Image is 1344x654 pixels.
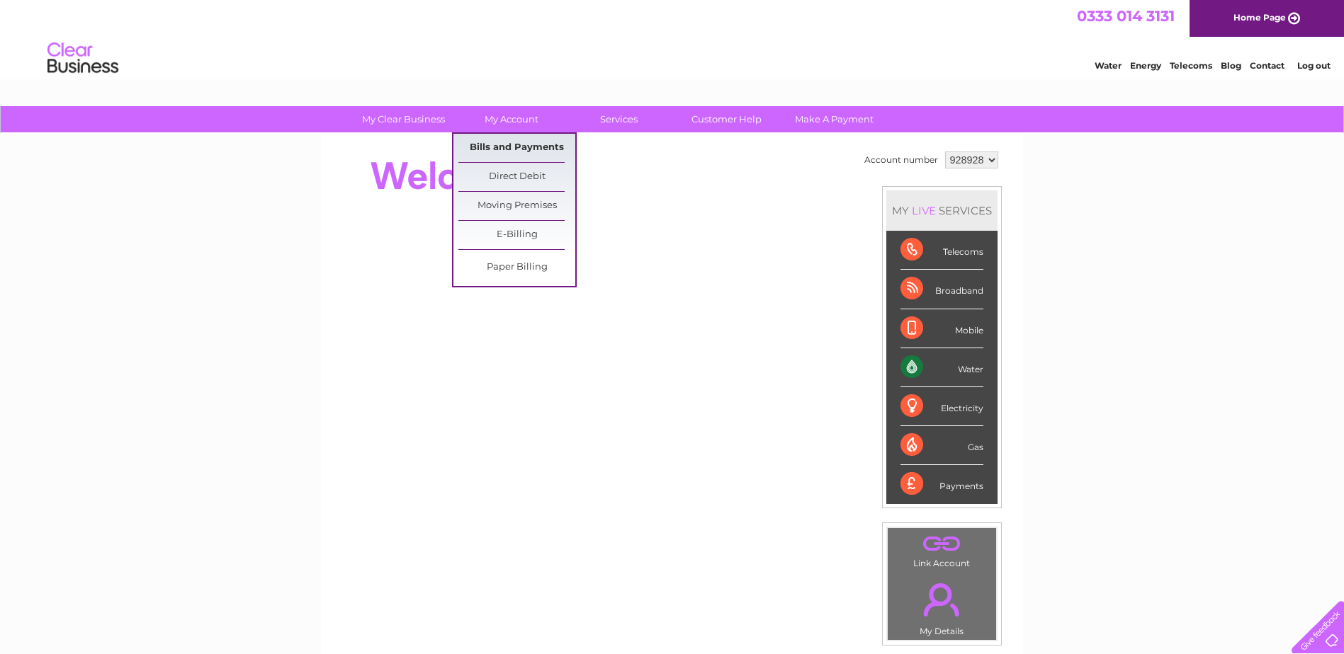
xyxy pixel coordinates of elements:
[900,231,983,270] div: Telecoms
[560,106,677,132] a: Services
[1170,60,1212,71] a: Telecoms
[345,106,462,132] a: My Clear Business
[900,426,983,465] div: Gas
[900,270,983,309] div: Broadband
[887,527,997,572] td: Link Account
[1297,60,1331,71] a: Log out
[900,309,983,348] div: Mobile
[453,106,570,132] a: My Account
[900,387,983,426] div: Electricity
[1250,60,1284,71] a: Contact
[887,571,997,641] td: My Details
[458,221,575,249] a: E-Billing
[458,192,575,220] a: Moving Premises
[458,253,575,282] a: Paper Billing
[900,465,983,503] div: Payments
[1095,60,1122,71] a: Water
[776,106,893,132] a: Make A Payment
[458,163,575,191] a: Direct Debit
[886,190,998,231] div: MY SERVICES
[47,37,119,80] img: logo.png
[891,575,993,624] a: .
[338,8,1007,69] div: Clear Business is a trading name of Verastar Limited (registered in [GEOGRAPHIC_DATA] No. 3667643...
[458,134,575,162] a: Bills and Payments
[900,348,983,387] div: Water
[1077,7,1175,25] a: 0333 014 3131
[1221,60,1241,71] a: Blog
[668,106,785,132] a: Customer Help
[891,532,993,556] a: .
[1130,60,1161,71] a: Energy
[909,204,939,217] div: LIVE
[861,148,942,172] td: Account number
